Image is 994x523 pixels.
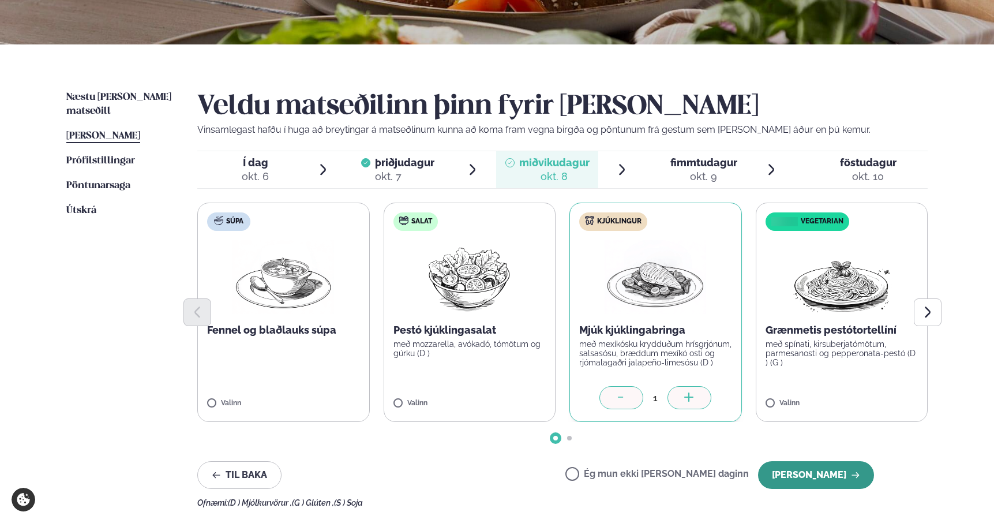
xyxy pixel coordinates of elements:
[519,170,590,184] div: okt. 8
[375,156,434,169] span: þriðjudagur
[605,240,706,314] img: Chicken-breast.png
[579,323,732,337] p: Mjúk kjúklingabringa
[226,217,243,226] span: Súpa
[399,216,408,225] img: salad.svg
[12,488,35,511] a: Cookie settings
[66,131,140,141] span: [PERSON_NAME]
[914,298,942,326] button: Next slide
[66,91,174,118] a: Næstu [PERSON_NAME] matseðill
[670,156,737,169] span: fimmtudagur
[579,339,732,367] p: með mexíkósku krydduðum hrísgrjónum, salsasósu, bræddum mexíkó osti og rjómalagaðri jalapeño-lime...
[242,170,269,184] div: okt. 6
[375,170,434,184] div: okt. 7
[334,498,363,507] span: (S ) Soja
[66,154,135,168] a: Prófílstillingar
[519,156,590,169] span: miðvikudagur
[66,92,171,116] span: Næstu [PERSON_NAME] matseðill
[567,436,572,440] span: Go to slide 2
[66,156,135,166] span: Prófílstillingar
[66,179,130,193] a: Pöntunarsaga
[66,206,96,215] span: Útskrá
[840,156,897,169] span: föstudagur
[766,339,918,367] p: með spínati, kirsuberjatómötum, parmesanosti og pepperonata-pestó (D ) (G )
[66,204,96,218] a: Útskrá
[214,216,223,225] img: soup.svg
[228,498,292,507] span: (D ) Mjólkurvörur ,
[183,298,211,326] button: Previous slide
[232,240,334,314] img: Soup.png
[197,461,282,489] button: Til baka
[292,498,334,507] span: (G ) Glúten ,
[643,391,667,405] div: 1
[670,170,737,184] div: okt. 9
[597,217,642,226] span: Kjúklingur
[766,323,918,337] p: Grænmetis pestótortellíní
[207,323,360,337] p: Fennel og blaðlauks súpa
[801,217,843,226] span: Vegetarian
[411,217,432,226] span: Salat
[768,216,800,227] img: icon
[585,216,594,225] img: chicken.svg
[242,156,269,170] span: Í dag
[197,498,928,507] div: Ofnæmi:
[393,339,546,358] p: með mozzarella, avókadó, tómötum og gúrku (D )
[393,323,546,337] p: Pestó kjúklingasalat
[758,461,874,489] button: [PERSON_NAME]
[791,240,892,314] img: Spagetti.png
[66,129,140,143] a: [PERSON_NAME]
[553,436,558,440] span: Go to slide 1
[840,170,897,184] div: okt. 10
[418,240,520,314] img: Salad.png
[66,181,130,190] span: Pöntunarsaga
[197,91,928,123] h2: Veldu matseðilinn þinn fyrir [PERSON_NAME]
[197,123,928,137] p: Vinsamlegast hafðu í huga að breytingar á matseðlinum kunna að koma fram vegna birgða og pöntunum...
